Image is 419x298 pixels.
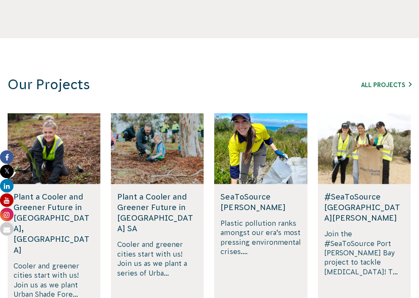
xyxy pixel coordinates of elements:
[221,191,300,212] h5: SeaToSource [PERSON_NAME]
[117,191,197,234] h5: Plant a Cooler and Greener Future in [GEOGRAPHIC_DATA] SA
[14,191,94,255] h5: Plant a Cooler and Greener Future in [GEOGRAPHIC_DATA], [GEOGRAPHIC_DATA]
[324,191,404,223] h5: #SeaToSource [GEOGRAPHIC_DATA][PERSON_NAME]
[8,76,306,93] h3: Our Projects
[361,81,411,88] a: All Projects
